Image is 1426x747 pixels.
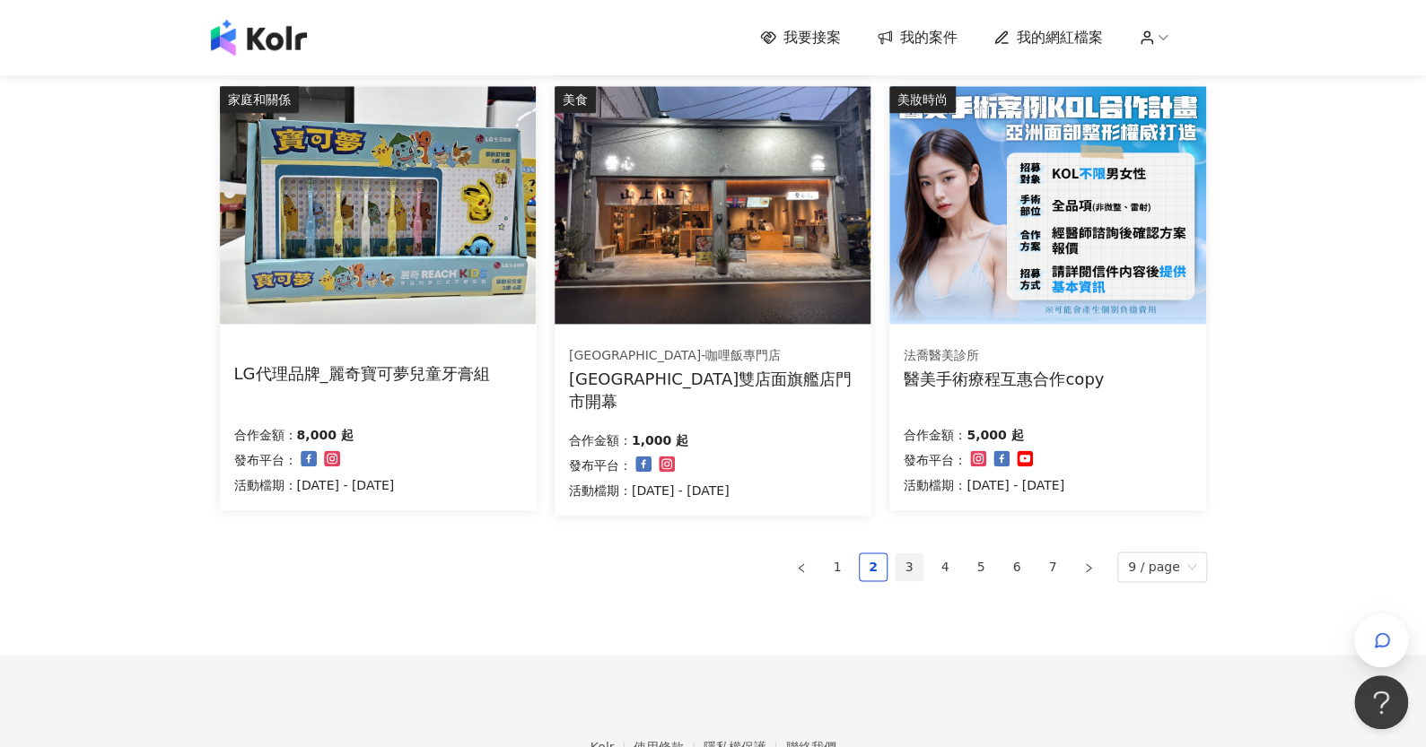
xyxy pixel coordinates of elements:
[1003,553,1030,580] a: 6
[569,430,632,451] p: 合作金額：
[1038,552,1067,581] li: 7
[1074,552,1103,581] button: right
[900,28,958,48] span: 我的案件
[904,347,1104,365] div: 法喬醫美診所
[931,552,959,581] li: 4
[555,86,596,113] div: 美食
[904,449,967,471] p: 發布平台：
[297,424,354,446] p: 8,000 起
[896,553,923,580] a: 3
[555,86,870,324] img: 山上山下：主打「咖哩飯全新菜單」與全新門市營運、桑心茶室：新品包括「打米麻糬鮮奶」、「義式冰淇淋」、「麵茶奶蓋」 加值亮點：與日本插畫家合作的「聯名限定新品」、提袋與周邊商品同步推出
[1039,553,1066,580] a: 7
[1017,28,1103,48] span: 我的網紅檔案
[234,362,490,385] div: LG代理品牌_麗奇寶可夢兒童牙膏組
[889,86,1205,324] img: 眼袋、隆鼻、隆乳、抽脂、墊下巴
[932,553,958,580] a: 4
[234,449,297,471] p: 發布平台：
[823,552,852,581] li: 1
[220,86,299,113] div: 家庭和關係
[1083,562,1094,573] span: right
[234,424,297,446] p: 合作金額：
[877,28,958,48] a: 我的案件
[967,552,995,581] li: 5
[895,552,923,581] li: 3
[1117,552,1207,582] div: Page Size
[569,455,632,476] p: 發布平台：
[234,474,395,496] p: 活動檔期：[DATE] - [DATE]
[1074,552,1103,581] li: Next Page
[967,553,994,580] a: 5
[211,20,307,56] img: logo
[787,552,816,581] button: left
[760,28,841,48] a: 我要接案
[993,28,1103,48] a: 我的網紅檔案
[220,86,536,324] img: 麗奇寶可夢兒童牙刷組
[824,553,851,580] a: 1
[860,553,887,580] a: 2
[783,28,841,48] span: 我要接案
[904,424,967,446] p: 合作金額：
[904,368,1104,390] div: 醫美手術療程互惠合作copy
[859,552,888,581] li: 2
[889,86,956,113] div: 美妝時尚
[569,368,857,413] div: [GEOGRAPHIC_DATA]雙店面旗艦店門市開幕
[904,474,1064,496] p: 活動檔期：[DATE] - [DATE]
[632,430,688,451] p: 1,000 起
[787,552,816,581] li: Previous Page
[569,347,856,365] div: [GEOGRAPHIC_DATA]-咖哩飯專門店
[1354,675,1408,729] iframe: Help Scout Beacon - Open
[796,562,807,573] span: left
[1002,552,1031,581] li: 6
[569,480,730,501] p: 活動檔期：[DATE] - [DATE]
[1128,552,1196,581] span: 9 / page
[967,424,1023,446] p: 5,000 起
